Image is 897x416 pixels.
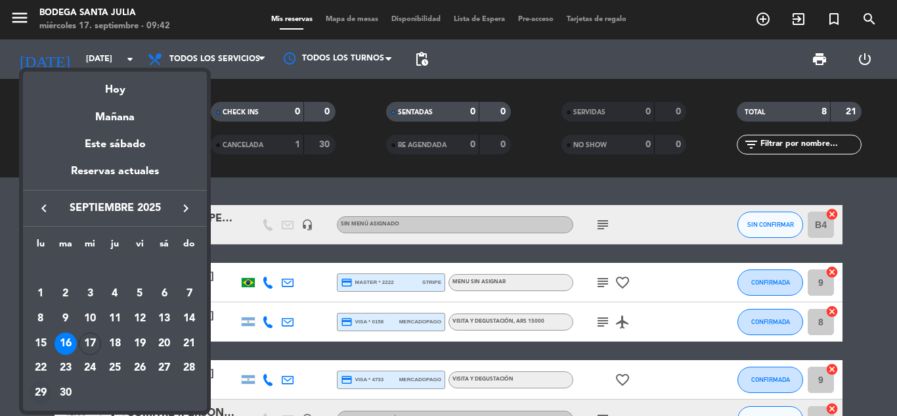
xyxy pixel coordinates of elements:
[53,331,78,356] td: 16 de septiembre de 2025
[104,308,126,330] div: 11
[177,282,202,307] td: 7 de septiembre de 2025
[127,282,152,307] td: 5 de septiembre de 2025
[30,283,52,305] div: 1
[127,306,152,331] td: 12 de septiembre de 2025
[28,237,53,257] th: lunes
[30,358,52,380] div: 22
[104,333,126,355] div: 18
[77,282,102,307] td: 3 de septiembre de 2025
[104,283,126,305] div: 4
[177,237,202,257] th: domingo
[28,381,53,405] td: 29 de septiembre de 2025
[178,283,200,305] div: 7
[23,163,207,190] div: Reservas actuales
[127,331,152,356] td: 19 de septiembre de 2025
[178,333,200,355] div: 21
[153,333,175,355] div: 20
[102,331,127,356] td: 18 de septiembre de 2025
[152,331,177,356] td: 20 de septiembre de 2025
[178,308,200,330] div: 14
[129,358,151,380] div: 26
[23,72,207,99] div: Hoy
[174,200,198,217] button: keyboard_arrow_right
[129,333,151,355] div: 19
[102,282,127,307] td: 4 de septiembre de 2025
[79,308,101,330] div: 10
[77,356,102,381] td: 24 de septiembre de 2025
[53,237,78,257] th: martes
[79,333,101,355] div: 17
[77,331,102,356] td: 17 de septiembre de 2025
[53,306,78,331] td: 9 de septiembre de 2025
[104,358,126,380] div: 25
[30,308,52,330] div: 8
[127,237,152,257] th: viernes
[30,333,52,355] div: 15
[23,126,207,163] div: Este sábado
[152,306,177,331] td: 13 de septiembre de 2025
[177,306,202,331] td: 14 de septiembre de 2025
[129,308,151,330] div: 12
[30,382,52,404] div: 29
[152,237,177,257] th: sábado
[152,282,177,307] td: 6 de septiembre de 2025
[28,257,202,282] td: SEP.
[177,356,202,381] td: 28 de septiembre de 2025
[56,200,174,217] span: septiembre 2025
[178,200,194,216] i: keyboard_arrow_right
[28,331,53,356] td: 15 de septiembre de 2025
[55,283,77,305] div: 2
[53,356,78,381] td: 23 de septiembre de 2025
[32,200,56,217] button: keyboard_arrow_left
[79,358,101,380] div: 24
[129,283,151,305] div: 5
[28,356,53,381] td: 22 de septiembre de 2025
[28,306,53,331] td: 8 de septiembre de 2025
[77,237,102,257] th: miércoles
[153,308,175,330] div: 13
[127,356,152,381] td: 26 de septiembre de 2025
[36,200,52,216] i: keyboard_arrow_left
[53,381,78,405] td: 30 de septiembre de 2025
[53,282,78,307] td: 2 de septiembre de 2025
[178,358,200,380] div: 28
[153,358,175,380] div: 27
[177,331,202,356] td: 21 de septiembre de 2025
[55,333,77,355] div: 16
[55,308,77,330] div: 9
[23,99,207,126] div: Mañana
[55,358,77,380] div: 23
[102,306,127,331] td: 11 de septiembre de 2025
[28,282,53,307] td: 1 de septiembre de 2025
[102,356,127,381] td: 25 de septiembre de 2025
[102,237,127,257] th: jueves
[79,283,101,305] div: 3
[153,283,175,305] div: 6
[77,306,102,331] td: 10 de septiembre de 2025
[152,356,177,381] td: 27 de septiembre de 2025
[55,382,77,404] div: 30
